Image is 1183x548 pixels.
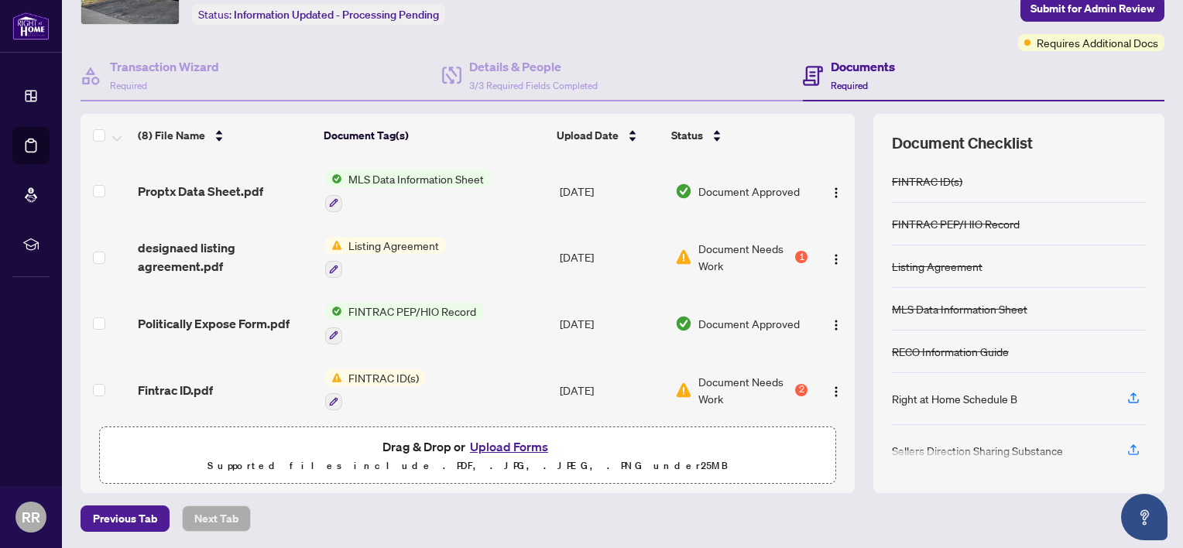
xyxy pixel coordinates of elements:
[554,224,670,291] td: [DATE]
[325,237,445,279] button: Status IconListing Agreement
[325,369,342,386] img: Status Icon
[698,240,792,274] span: Document Needs Work
[675,183,692,200] img: Document Status
[675,248,692,265] img: Document Status
[12,12,50,40] img: logo
[892,343,1009,360] div: RECO Information Guide
[110,80,147,91] span: Required
[675,382,692,399] img: Document Status
[325,369,425,411] button: Status IconFINTRAC ID(s)
[830,385,842,398] img: Logo
[192,4,445,25] div: Status:
[182,505,251,532] button: Next Tab
[342,170,490,187] span: MLS Data Information Sheet
[795,384,808,396] div: 2
[795,251,808,263] div: 1
[109,457,826,475] p: Supported files include .PDF, .JPG, .JPEG, .PNG under 25 MB
[557,127,619,144] span: Upload Date
[554,290,670,357] td: [DATE]
[830,187,842,199] img: Logo
[1037,34,1158,51] span: Requires Additional Docs
[234,8,439,22] span: Information Updated - Processing Pending
[138,127,205,144] span: (8) File Name
[830,253,842,265] img: Logo
[1121,494,1168,540] button: Open asap
[831,80,868,91] span: Required
[831,57,895,76] h4: Documents
[325,237,342,254] img: Status Icon
[100,427,835,485] span: Drag & Drop orUpload FormsSupported files include .PDF, .JPG, .JPEG, .PNG under25MB
[675,315,692,332] img: Document Status
[325,170,490,212] button: Status IconMLS Data Information Sheet
[824,378,849,402] button: Logo
[342,369,425,386] span: FINTRAC ID(s)
[824,179,849,204] button: Logo
[554,357,670,423] td: [DATE]
[892,442,1063,459] div: Sellers Direction Sharing Substance
[81,505,170,532] button: Previous Tab
[892,215,1020,232] div: FINTRAC PEP/HIO Record
[465,437,553,457] button: Upload Forms
[317,114,550,157] th: Document Tag(s)
[469,57,598,76] h4: Details & People
[93,506,157,531] span: Previous Tab
[138,238,313,276] span: designaed listing agreement.pdf
[892,390,1017,407] div: Right at Home Schedule B
[325,303,342,320] img: Status Icon
[698,315,800,332] span: Document Approved
[132,114,317,157] th: (8) File Name
[824,311,849,336] button: Logo
[892,300,1027,317] div: MLS Data Information Sheet
[830,319,842,331] img: Logo
[342,303,482,320] span: FINTRAC PEP/HIO Record
[892,132,1033,154] span: Document Checklist
[469,80,598,91] span: 3/3 Required Fields Completed
[665,114,809,157] th: Status
[892,258,982,275] div: Listing Agreement
[138,381,213,399] span: Fintrac ID.pdf
[110,57,219,76] h4: Transaction Wizard
[892,173,962,190] div: FINTRAC ID(s)
[550,114,666,157] th: Upload Date
[138,182,263,200] span: Proptx Data Sheet.pdf
[671,127,703,144] span: Status
[382,437,553,457] span: Drag & Drop or
[342,237,445,254] span: Listing Agreement
[824,245,849,269] button: Logo
[698,183,800,200] span: Document Approved
[22,506,40,528] span: RR
[325,303,482,344] button: Status IconFINTRAC PEP/HIO Record
[138,314,290,333] span: Politically Expose Form.pdf
[325,170,342,187] img: Status Icon
[554,158,670,224] td: [DATE]
[698,373,792,407] span: Document Needs Work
